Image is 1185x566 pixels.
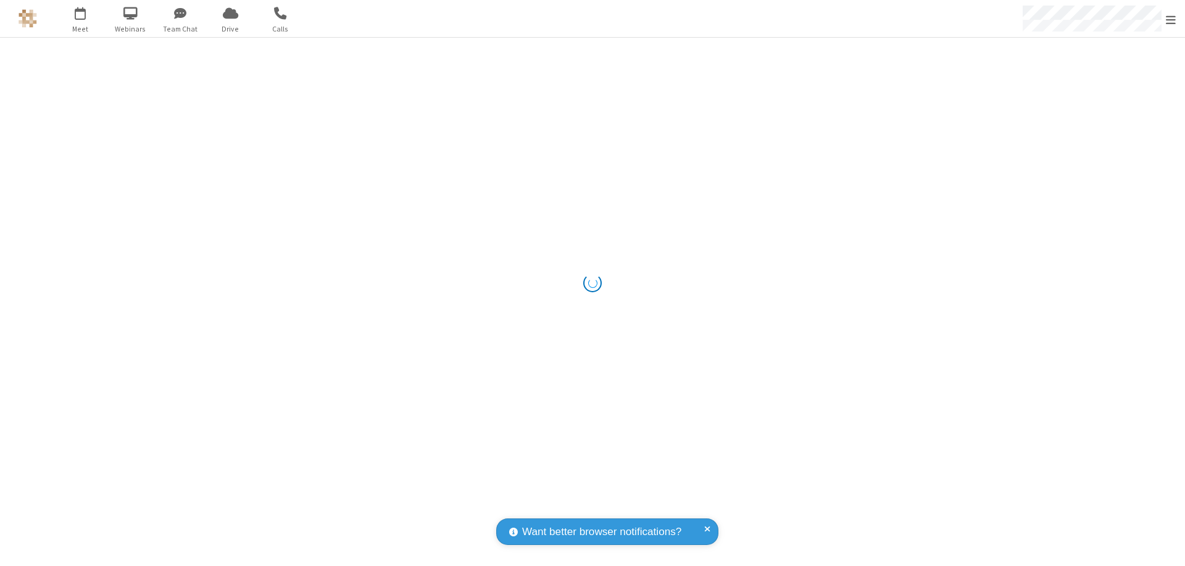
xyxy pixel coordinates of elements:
[57,23,104,35] span: Meet
[19,9,37,28] img: QA Selenium DO NOT DELETE OR CHANGE
[157,23,204,35] span: Team Chat
[107,23,154,35] span: Webinars
[522,524,681,540] span: Want better browser notifications?
[207,23,254,35] span: Drive
[257,23,304,35] span: Calls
